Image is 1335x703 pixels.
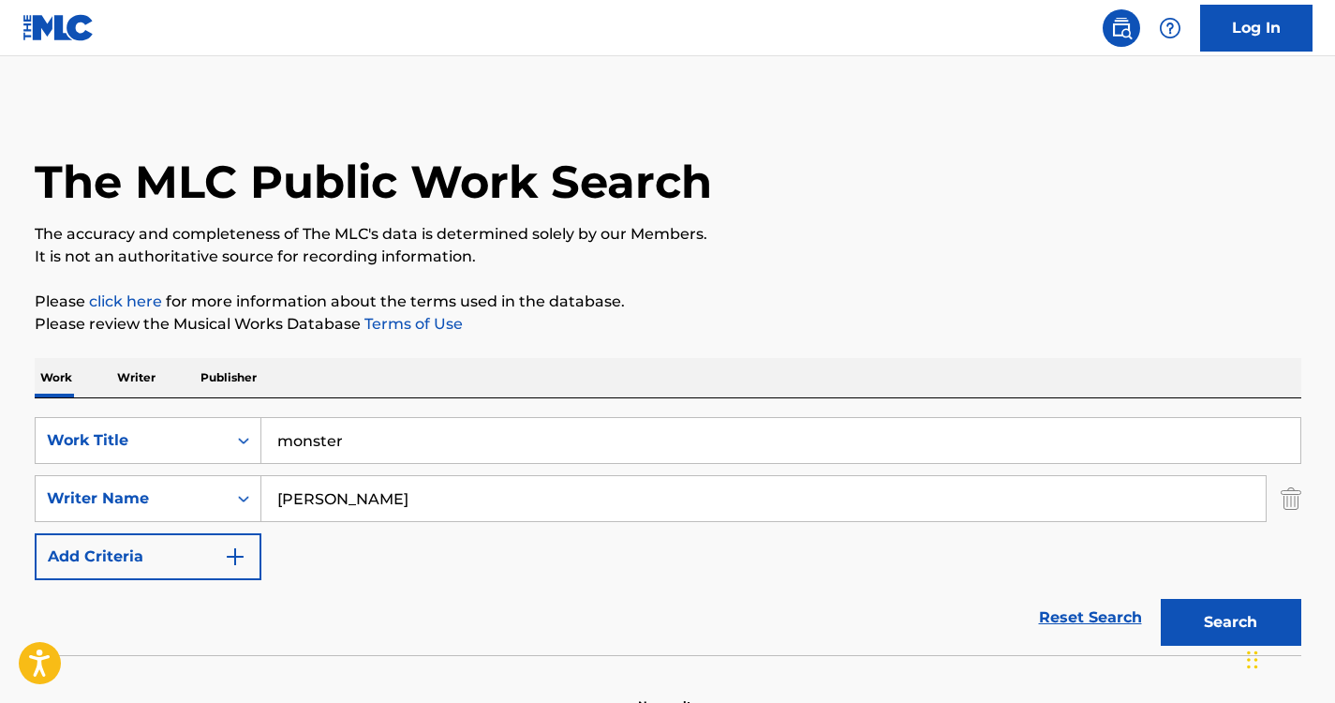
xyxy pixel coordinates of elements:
img: MLC Logo [22,14,95,41]
div: Help [1151,9,1189,47]
p: It is not an authoritative source for recording information. [35,246,1301,268]
p: Publisher [195,358,262,397]
h1: The MLC Public Work Search [35,154,712,210]
a: Terms of Use [361,315,463,333]
button: Add Criteria [35,533,261,580]
iframe: Chat Widget [1241,613,1335,703]
img: search [1110,17,1133,39]
img: help [1159,17,1181,39]
p: The accuracy and completeness of The MLC's data is determined solely by our Members. [35,223,1301,246]
a: click here [89,292,162,310]
div: Work Title [47,429,215,452]
img: 9d2ae6d4665cec9f34b9.svg [224,546,246,568]
img: Delete Criterion [1281,475,1301,522]
a: Log In [1200,5,1313,52]
form: Search Form [35,417,1301,655]
a: Public Search [1103,9,1140,47]
div: Writer Name [47,487,215,510]
p: Please review the Musical Works Database [35,313,1301,336]
button: Search [1161,599,1301,646]
a: Reset Search [1030,597,1151,638]
p: Writer [111,358,161,397]
p: Please for more information about the terms used in the database. [35,291,1301,313]
div: Drag [1247,632,1258,688]
p: Work [35,358,78,397]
